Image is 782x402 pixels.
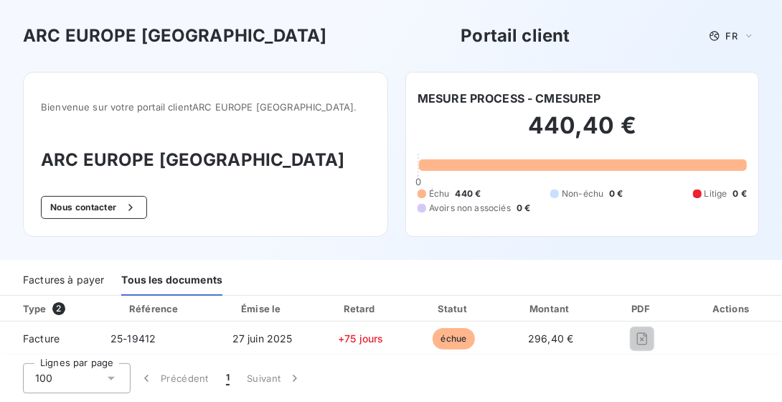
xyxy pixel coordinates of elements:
[726,30,738,42] span: FR
[410,301,496,316] div: Statut
[41,196,147,219] button: Nous contacter
[131,363,217,393] button: Précédent
[418,90,601,107] h6: MESURE PROCESS - CMESUREP
[433,328,476,350] span: échue
[685,301,779,316] div: Actions
[705,187,727,200] span: Litige
[502,301,599,316] div: Montant
[316,301,405,316] div: Retard
[609,187,623,200] span: 0 €
[338,332,383,345] span: +75 jours
[238,363,311,393] button: Suivant
[217,363,238,393] button: 1
[528,332,573,345] span: 296,40 €
[41,101,370,113] span: Bienvenue sur votre portail client ARC EUROPE [GEOGRAPHIC_DATA] .
[456,187,481,200] span: 440 €
[429,202,511,215] span: Avoirs non associés
[23,23,326,49] h3: ARC EUROPE [GEOGRAPHIC_DATA]
[429,187,450,200] span: Échu
[605,301,679,316] div: PDF
[226,371,230,385] span: 1
[52,302,65,315] span: 2
[562,187,603,200] span: Non-échu
[41,147,370,173] h3: ARC EUROPE [GEOGRAPHIC_DATA]
[517,202,530,215] span: 0 €
[121,266,222,296] div: Tous les documents
[232,332,293,345] span: 27 juin 2025
[11,332,88,346] span: Facture
[418,111,747,154] h2: 440,40 €
[129,303,178,314] div: Référence
[214,301,311,316] div: Émise le
[23,266,104,296] div: Factures à payer
[415,176,421,187] span: 0
[14,301,96,316] div: Type
[35,371,52,385] span: 100
[461,23,570,49] h3: Portail client
[733,187,747,200] span: 0 €
[110,332,156,345] span: 25-19412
